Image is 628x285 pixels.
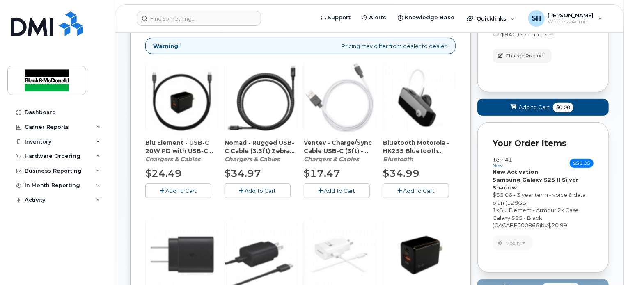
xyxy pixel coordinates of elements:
span: $0.00 [553,103,573,112]
span: Nomad - Rugged USB-C Cable (3.3ft) Zebra (CAMIBE000170) [225,139,297,155]
div: Nomad - Rugged USB-C Cable (3.3ft) Zebra (CAMIBE000170) [225,139,297,163]
h3: Item [493,157,512,169]
div: Serena Hunter [523,10,608,27]
span: $34.99 [383,167,419,179]
span: Blu Element - USB-C 20W PD with USB-C Cable 4ft Wall Charger - Black (CAHCPZ000096) [145,139,218,155]
span: Add To Cart [403,187,435,194]
span: Support [328,14,351,22]
strong: Warning! [153,42,180,50]
span: Quicklinks [477,15,507,22]
em: Chargers & Cables [145,155,200,163]
button: Modify [493,236,532,250]
input: $940.00 - no term [493,30,499,36]
span: [PERSON_NAME] [548,12,594,18]
img: accessory36212.JPG [383,62,456,134]
img: accessory36552.JPG [304,62,376,134]
span: $17.47 [304,167,340,179]
span: SH [532,14,541,23]
img: accessory36548.JPG [225,62,297,134]
div: Bluetooth Motorola - HK255 Bluetooth Headset (CABTBE000046) [383,139,456,163]
small: new [493,163,503,169]
button: Add To Cart [145,183,211,198]
span: Add To Cart [245,187,276,194]
button: Add to Cart $0.00 [477,99,609,116]
button: Add To Cart [304,183,370,198]
input: Find something... [137,11,261,26]
span: Add To Cart [166,187,197,194]
strong: Silver Shadow [493,176,578,191]
span: Alerts [369,14,386,22]
span: Blu Element - Armour 2x Case Galaxy S25 - Black (CACABE000866) [493,207,579,228]
strong: Samsung Galaxy S25 () [493,176,561,183]
span: #1 [505,156,512,163]
span: $56.05 [570,159,594,168]
em: Chargers & Cables [304,155,359,163]
p: Your Order Items [493,137,594,149]
a: Knowledge Base [392,9,460,26]
span: $24.49 [145,167,182,179]
div: Ventev - Charge/Sync Cable USB-C (3ft) - White (CAMIBE000144) [304,139,376,163]
div: x by [493,206,594,229]
span: $20.99 [548,222,567,228]
div: Blu Element - USB-C 20W PD with USB-C Cable 4ft Wall Charger - Black (CAHCPZ000096) [145,139,218,163]
button: Add To Cart [383,183,449,198]
span: Ventev - Charge/Sync Cable USB-C (3ft) - White (CAMIBE000144) [304,139,376,155]
span: Add To Cart [324,187,355,194]
span: $940.00 - no term [501,31,554,38]
button: Change Product [493,49,552,63]
div: Quicklinks [461,10,521,27]
span: Knowledge Base [405,14,454,22]
img: accessory36347.JPG [146,62,218,134]
span: Wireless Admin [548,18,594,25]
strong: New Activation [493,169,538,175]
a: Support [315,9,356,26]
div: $35.06 - 3 year term - voice & data plan (128GB) [493,191,594,206]
div: Pricing may differ from dealer to dealer! [145,38,456,55]
span: $34.97 [225,167,261,179]
span: Add to Cart [519,103,550,111]
span: Change Product [505,52,545,59]
a: Alerts [356,9,392,26]
span: Modify [505,239,521,247]
span: Bluetooth Motorola - HK255 Bluetooth Headset (CABTBE000046) [383,139,456,155]
em: Chargers & Cables [225,155,280,163]
em: Bluetooth [383,155,413,163]
span: 1 [493,207,496,213]
button: Add To Cart [225,183,291,198]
